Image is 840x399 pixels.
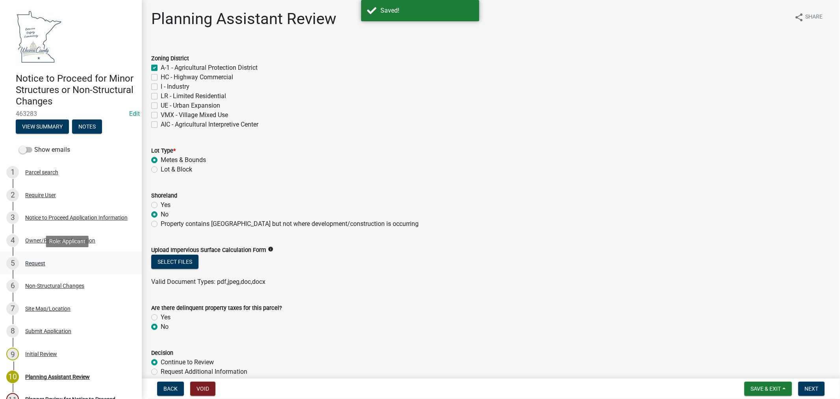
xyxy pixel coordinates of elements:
span: Valid Document Types: pdf,jpeg,doc,docx [151,278,265,285]
label: VMX - Village Mixed Use [161,110,228,120]
div: Planning Assistant Review [25,374,90,380]
div: 2 [6,189,19,201]
div: 5 [6,257,19,270]
div: 8 [6,325,19,337]
div: Parcel search [25,170,58,175]
i: info [268,246,273,252]
a: Edit [129,110,140,117]
button: shareShare [788,9,829,25]
div: 1 [6,166,19,179]
div: 6 [6,280,19,292]
div: Non-Structural Changes [25,283,84,289]
div: Require User [25,192,56,198]
div: 4 [6,234,19,247]
label: Shoreland [151,193,177,199]
div: 7 [6,302,19,315]
div: Notice to Proceed Application Information [25,215,128,220]
span: Back [163,386,178,392]
span: Save & Exit [751,386,781,392]
label: Zoning District [151,56,189,62]
i: share [794,13,804,22]
div: Owner/Property Information [25,238,95,243]
label: UE - Urban Expansion [161,101,220,110]
label: Continue to Review [161,358,214,367]
div: Request [25,261,45,266]
div: 10 [6,371,19,383]
button: Back [157,382,184,396]
wm-modal-confirm: Notes [72,124,102,131]
button: Void [190,382,215,396]
span: Share [805,13,823,22]
label: Decision [151,351,173,356]
label: A-1 - Agricultural Protection District [161,63,258,73]
button: Save & Exit [744,382,792,396]
label: Yes [161,200,171,210]
button: Next [798,382,825,396]
div: 3 [6,211,19,224]
label: AIC - Agricultural Interpretive Center [161,120,258,129]
label: Property contains [GEOGRAPHIC_DATA] but not where development/construction is occurring [161,219,419,229]
img: Waseca County, Minnesota [16,8,62,65]
div: Site Map/Location [25,306,70,311]
div: Role: Applicant [46,236,89,247]
label: LR - Limited Residential [161,91,226,101]
label: No [161,322,169,332]
label: Yes [161,313,171,322]
button: Select files [151,255,198,269]
wm-modal-confirm: Edit Application Number [129,110,140,117]
span: Next [805,386,818,392]
h4: Notice to Proceed for Minor Structures or Non-Structural Changes [16,73,135,107]
label: No [161,210,169,219]
label: HC - Highway Commercial [161,73,233,82]
h1: Planning Assistant Review [151,9,336,28]
label: Metes & Bounds [161,155,206,165]
label: I - Industry [161,82,189,91]
div: Submit Application [25,328,71,334]
div: 9 [6,348,19,360]
div: Initial Review [25,351,57,357]
label: Lot & Block [161,165,192,174]
label: Show emails [19,145,70,155]
label: Request Additional Information [161,367,247,377]
wm-modal-confirm: Summary [16,124,69,131]
button: Notes [72,119,102,134]
div: Saved! [381,6,473,15]
button: View Summary [16,119,69,134]
label: Are there delinquent property taxes for this parcel? [151,306,282,311]
span: 463283 [16,110,126,117]
label: Lot Type [151,148,176,154]
label: Upload Impervious Surface Calculation Form [151,248,266,253]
